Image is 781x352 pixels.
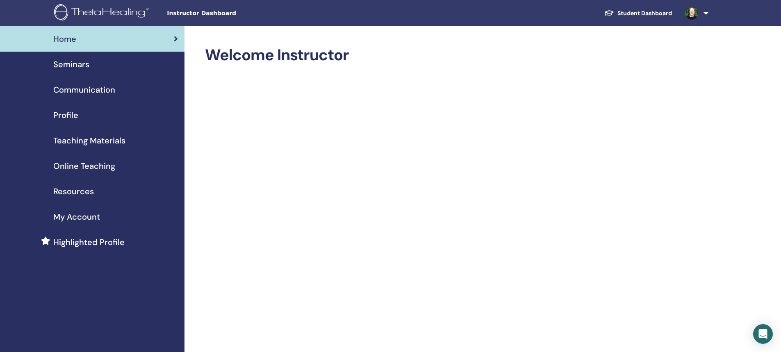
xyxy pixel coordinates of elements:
[604,9,614,16] img: graduation-cap-white.svg
[598,6,679,21] a: Student Dashboard
[167,9,290,18] span: Instructor Dashboard
[53,84,115,96] span: Communication
[53,109,78,121] span: Profile
[685,7,698,20] img: default.jpg
[53,58,89,70] span: Seminars
[53,134,125,147] span: Teaching Materials
[753,324,773,344] div: Open Intercom Messenger
[53,236,125,248] span: Highlighted Profile
[53,160,115,172] span: Online Teaching
[54,4,152,23] img: logo.png
[53,185,94,198] span: Resources
[205,46,697,65] h2: Welcome Instructor
[53,33,76,45] span: Home
[53,211,100,223] span: My Account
